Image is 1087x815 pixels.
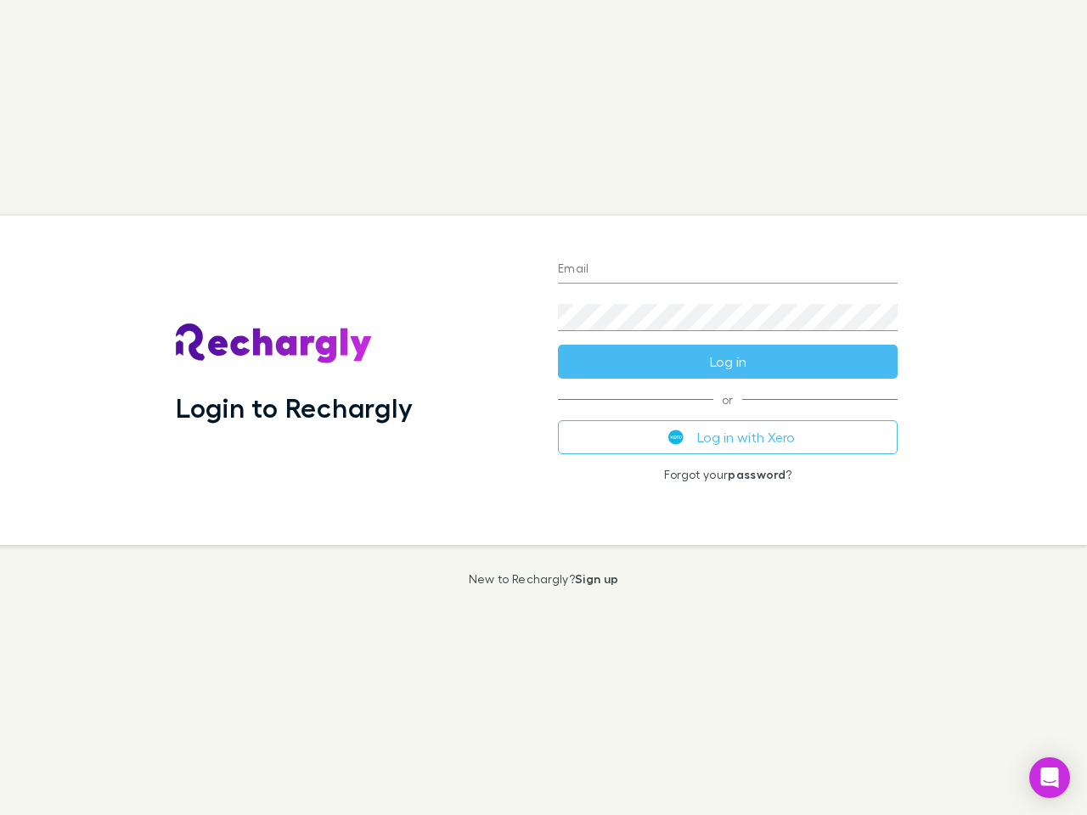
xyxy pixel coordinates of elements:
img: Rechargly's Logo [176,323,373,364]
a: Sign up [575,571,618,586]
button: Log in [558,345,898,379]
p: New to Rechargly? [469,572,619,586]
a: password [728,467,786,481]
button: Log in with Xero [558,420,898,454]
span: or [558,399,898,400]
img: Xero's logo [668,430,684,445]
div: Open Intercom Messenger [1029,757,1070,798]
p: Forgot your ? [558,468,898,481]
h1: Login to Rechargly [176,391,413,424]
